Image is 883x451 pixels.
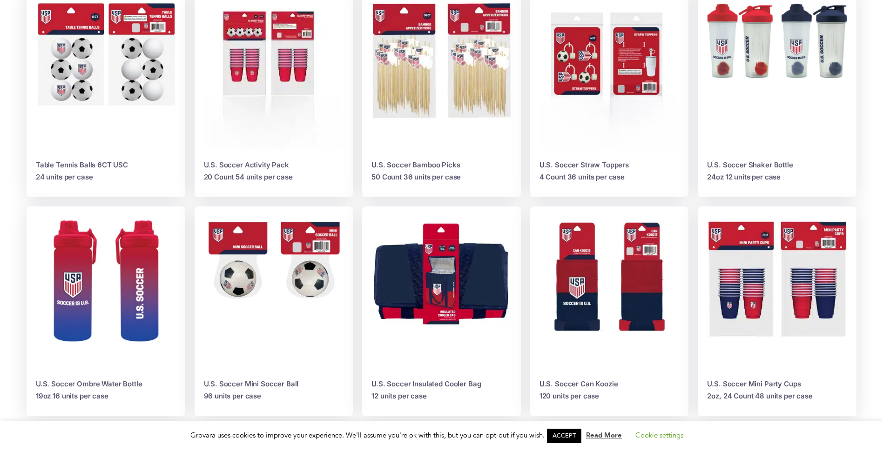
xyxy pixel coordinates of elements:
[698,206,856,416] a: U.S. Soccer Mini Party Cups2oz, 24 Count 48 units per case
[707,378,847,402] h5: U.S. Soccer Mini Party Cups 2oz, 24 Count 48 units per case
[539,378,680,402] h5: U.S. Soccer Can Koozie 120 units per case
[707,159,847,183] h5: U.S. Soccer Shaker Bottle 24oz 12 units per case
[195,206,353,416] a: U.S. Soccer Mini Soccer Ball96 units per case
[530,206,689,416] a: U.S. Soccer Can Koozie120 units per case
[547,429,581,443] a: ACCEPT
[36,378,176,402] h5: U.S. Soccer Ombre Water Bottle 19oz 16 units per case
[36,159,176,183] h5: Table Tennis Balls 6CT USC 24 units per case
[190,431,693,440] span: Grovara uses cookies to improve your experience. We'll assume you're ok with this, but you can op...
[586,431,622,440] a: Read More
[539,159,680,183] h5: U.S. Soccer Straw Toppers 4 Count 36 units per case
[371,378,512,402] h5: U.S. Soccer Insulated Cooler Bag 12 units per case
[204,378,344,402] h5: U.S. Soccer Mini Soccer Ball 96 units per case
[371,159,512,183] h5: U.S. Soccer Bamboo Picks 50 Count 36 units per case
[204,159,344,183] h5: U.S. Soccer Activity Pack 20 Count 54 units per case
[635,431,683,440] a: Cookie settings
[362,206,521,416] a: U.S. Soccer Insulated Cooler Bag12 units per case
[27,206,185,416] a: U.S. Soccer Ombre Water Bottle19oz 16 units per case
